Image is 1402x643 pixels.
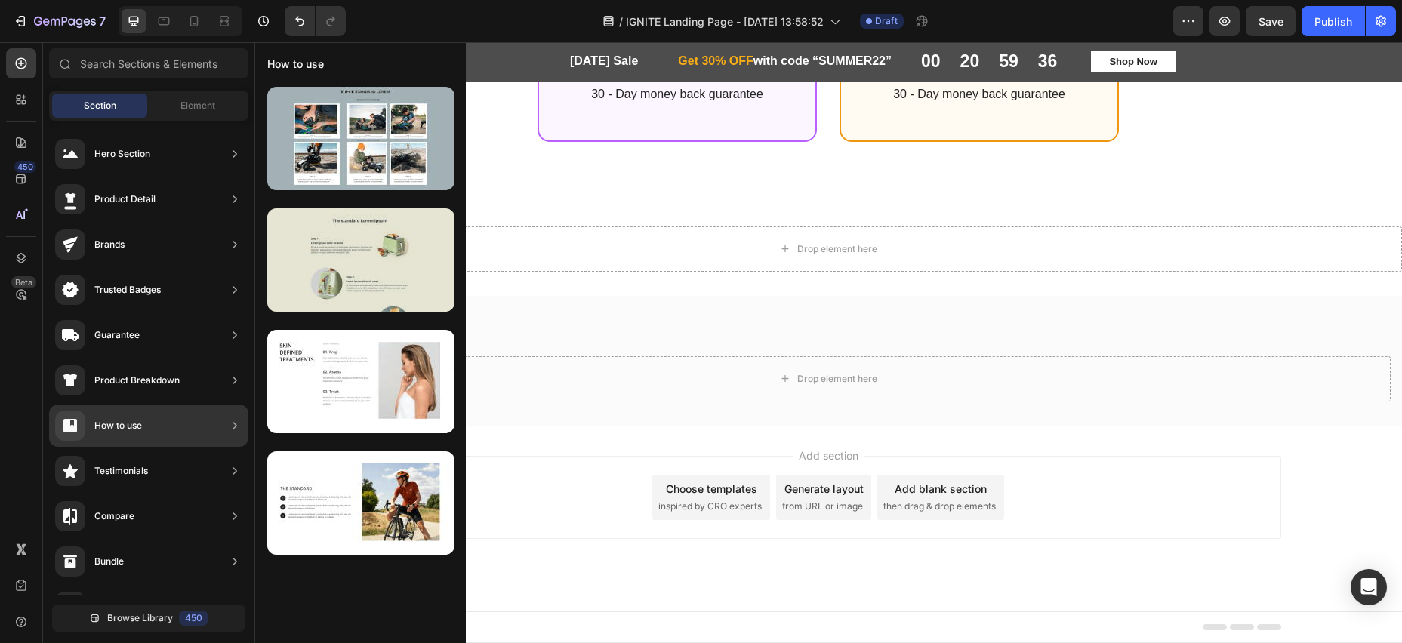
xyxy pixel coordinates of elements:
div: 00 [667,9,686,30]
span: Draft [875,14,898,28]
button: Browse Library450 [52,605,245,632]
div: 450 [14,161,36,173]
span: Save [1259,15,1283,28]
div: Hero Section [94,146,150,162]
div: Product Detail [94,192,156,207]
input: Search Sections & Elements [49,48,248,78]
div: Beta [11,276,36,288]
div: Compare [94,509,134,524]
span: Get 30% OFF [424,12,499,25]
div: 450 [179,611,208,626]
div: Testimonials [94,463,148,478]
div: 36 [784,9,803,30]
p: with code “SUMMER22” [424,11,637,27]
span: Section [84,99,116,112]
p: [DATE] Sale [316,11,402,27]
div: How to use [94,418,142,433]
div: Undo/Redo [285,6,346,36]
p: 30 - Day money back guarantee [297,45,549,60]
span: inspired by CRO experts [404,457,507,471]
span: Browse Library [107,611,173,625]
span: IGNITE Landing Page - [DATE] 13:58:52 [626,14,824,29]
span: then drag & drop elements [629,457,741,471]
button: Shop Now [837,9,921,30]
div: 59 [744,9,764,30]
div: Drop element here [543,201,623,213]
button: Save [1246,6,1296,36]
button: 7 [6,6,112,36]
div: Publish [1314,14,1352,29]
span: from URL or image [528,457,609,471]
div: Trusted Badges [94,282,161,297]
div: Generate layout [530,438,609,454]
div: Brands [94,237,125,252]
div: Product Breakdown [94,373,180,388]
div: Bundle [94,554,124,569]
div: Choose templates [411,438,503,454]
p: 30 - Day money back guarantee [599,45,851,60]
iframe: Design area [254,42,1402,643]
div: Shop Now [855,12,903,27]
span: / [619,14,623,29]
span: Element [180,99,215,112]
button: Publish [1302,6,1365,36]
div: 20 [706,9,726,30]
span: Add section [538,405,610,421]
p: 7 [99,12,106,30]
div: Add blank section [640,438,732,454]
div: Guarantee [94,328,140,343]
div: Drop element here [543,331,623,343]
div: Open Intercom Messenger [1351,569,1387,605]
